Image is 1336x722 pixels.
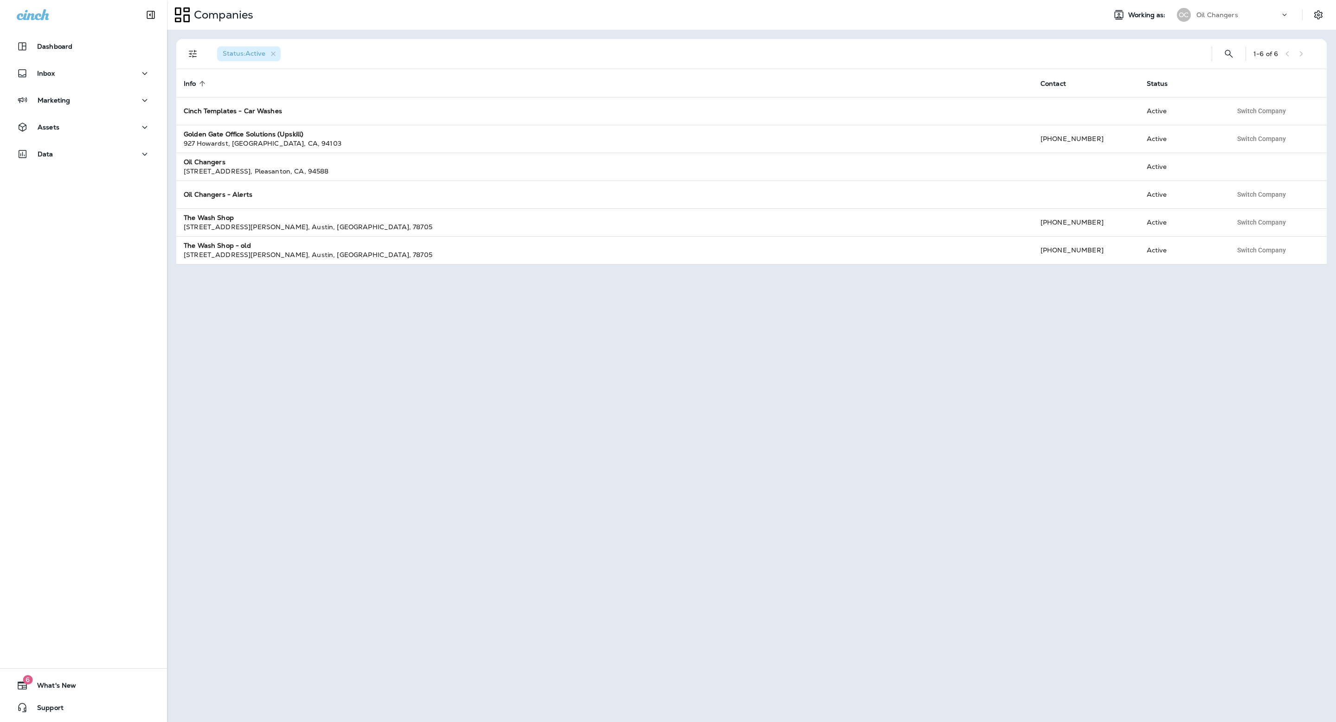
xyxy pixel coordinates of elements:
span: Support [28,704,64,715]
strong: Golden Gate Office Solutions (Upskill) [184,130,303,138]
button: 6What's New [9,676,158,695]
div: [STREET_ADDRESS][PERSON_NAME] , Austin , [GEOGRAPHIC_DATA] , 78705 [184,250,1026,259]
strong: The Wash Shop - old [184,241,251,250]
p: Data [38,150,53,158]
button: Data [9,145,158,163]
td: Active [1139,125,1225,153]
span: Switch Company [1237,108,1286,114]
button: Inbox [9,64,158,83]
td: [PHONE_NUMBER] [1033,208,1139,236]
span: Working as: [1128,11,1168,19]
div: 927 Howardst , [GEOGRAPHIC_DATA] , CA , 94103 [184,139,1026,148]
p: Marketing [38,97,70,104]
td: Active [1139,97,1225,125]
div: Status:Active [217,46,281,61]
span: What's New [28,682,76,693]
div: [STREET_ADDRESS][PERSON_NAME] , Austin , [GEOGRAPHIC_DATA] , 78705 [184,222,1026,232]
td: Active [1139,236,1225,264]
strong: Oil Changers [184,158,225,166]
p: Dashboard [37,43,72,50]
span: Switch Company [1237,247,1286,253]
button: Settings [1310,6,1327,23]
button: Switch Company [1232,132,1291,146]
button: Marketing [9,91,158,110]
td: [PHONE_NUMBER] [1033,125,1139,153]
button: Switch Company [1232,243,1291,257]
span: Switch Company [1237,191,1286,198]
span: 6 [23,675,32,684]
button: Filters [184,45,202,63]
p: Oil Changers [1196,11,1238,19]
span: Status [1147,80,1168,88]
div: OC [1177,8,1191,22]
button: Dashboard [9,37,158,56]
button: Assets [9,118,158,136]
span: Contact [1041,79,1078,88]
p: Assets [38,123,59,131]
strong: Oil Changers - Alerts [184,190,252,199]
td: Active [1139,180,1225,208]
div: 1 - 6 of 6 [1253,50,1278,58]
span: Contact [1041,80,1066,88]
span: Info [184,79,208,88]
span: Status : Active [223,49,265,58]
span: Status [1147,79,1180,88]
button: Switch Company [1232,187,1291,201]
p: Companies [190,8,253,22]
span: Info [184,80,196,88]
span: Switch Company [1237,219,1286,226]
td: Active [1139,153,1225,180]
div: [STREET_ADDRESS] , Pleasanton , CA , 94588 [184,167,1026,176]
p: Inbox [37,70,55,77]
button: Switch Company [1232,104,1291,118]
strong: The Wash Shop [184,213,234,222]
button: Collapse Sidebar [138,6,164,24]
td: Active [1139,208,1225,236]
button: Search Companies [1220,45,1238,63]
strong: Cinch Templates - Car Washes [184,107,282,115]
span: Switch Company [1237,135,1286,142]
button: Support [9,698,158,717]
button: Switch Company [1232,215,1291,229]
td: [PHONE_NUMBER] [1033,236,1139,264]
